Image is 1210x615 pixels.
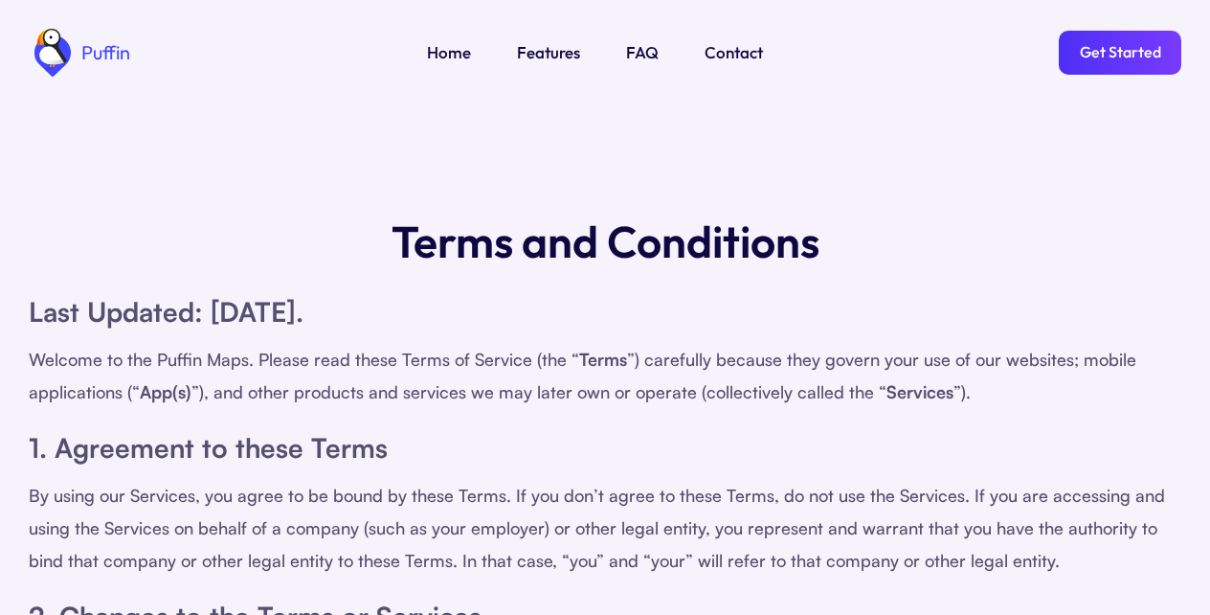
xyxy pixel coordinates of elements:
div: Puffin [77,43,130,62]
a: Home [427,40,471,65]
strong: Services [886,381,953,402]
strong: App(s) [140,381,191,402]
a: FAQ [626,40,659,65]
div: By using our Services, you agree to be bound by these Terms. If you don’t agree to these Terms, d... [29,479,1181,577]
a: Contact [705,40,763,65]
h1: Terms and Conditions [392,211,819,272]
strong: 1. Agreement to these Terms [29,431,388,465]
div: Welcome to the Puffin Maps. Please read these Terms of Service (the “ ”) carefully because they g... [29,343,1181,408]
a: Get Started [1059,31,1181,75]
a: Features [517,40,580,65]
h1: Last Updated: [DATE]. [29,291,1181,333]
strong: Terms [579,349,627,370]
a: home [29,29,130,77]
